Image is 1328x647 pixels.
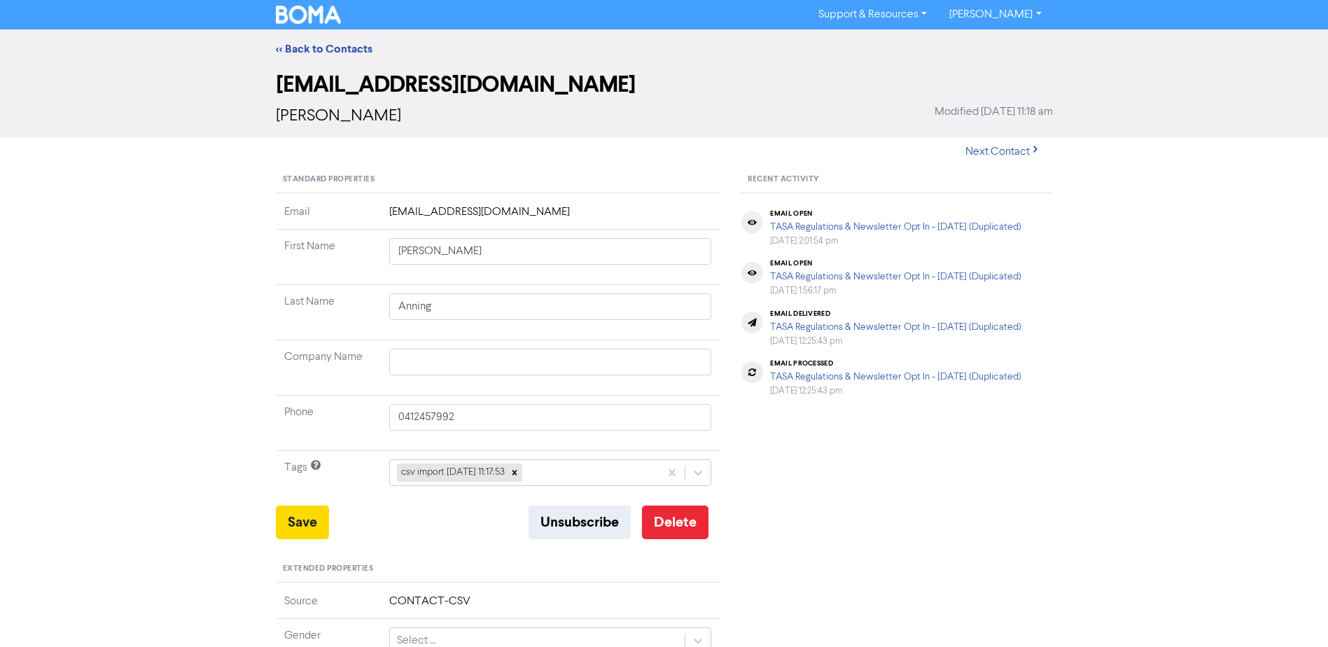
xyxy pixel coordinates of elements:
a: TASA Regulations & Newsletter Opt In - [DATE] (Duplicated) [770,272,1021,281]
td: Email [276,204,381,230]
div: [DATE] 2:01:54 pm [770,235,1021,248]
div: email delivered [770,309,1021,318]
span: [PERSON_NAME] [276,108,401,125]
div: [DATE] 12:25:43 pm [770,384,1021,398]
td: Tags [276,451,381,506]
div: [DATE] 12:25:43 pm [770,335,1021,348]
div: email open [770,259,1021,267]
a: Support & Resources [807,4,938,26]
a: TASA Regulations & Newsletter Opt In - [DATE] (Duplicated) [770,322,1021,332]
td: Source [276,593,381,619]
td: Company Name [276,340,381,396]
td: First Name [276,230,381,285]
button: Unsubscribe [529,506,631,539]
td: Phone [276,396,381,451]
div: [DATE] 1:56:17 pm [770,284,1021,298]
a: << Back to Contacts [276,42,372,56]
td: [EMAIL_ADDRESS][DOMAIN_NAME] [381,204,720,230]
iframe: Chat Widget [1258,580,1328,647]
td: CONTACT-CSV [381,593,720,619]
div: Extended Properties [276,556,720,583]
div: email processed [770,359,1021,368]
button: Next Contact [953,137,1053,167]
h2: [EMAIL_ADDRESS][DOMAIN_NAME] [276,71,1053,98]
button: Save [276,506,329,539]
div: csv import [DATE] 11:17:53 [397,464,507,482]
span: Modified [DATE] 11:18 am [935,104,1053,120]
div: email open [770,209,1021,218]
img: BOMA Logo [276,6,342,24]
button: Delete [642,506,708,539]
a: [PERSON_NAME] [938,4,1052,26]
div: Standard Properties [276,167,720,193]
td: Last Name [276,285,381,340]
a: TASA Regulations & Newsletter Opt In - [DATE] (Duplicated) [770,222,1021,232]
a: TASA Regulations & Newsletter Opt In - [DATE] (Duplicated) [770,372,1021,382]
div: Recent Activity [741,167,1052,193]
